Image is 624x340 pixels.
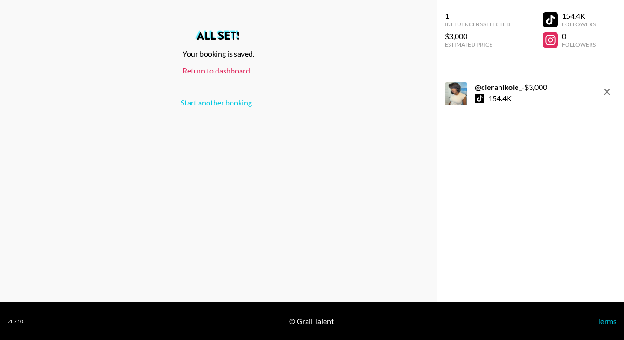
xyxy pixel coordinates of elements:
[181,98,256,107] a: Start another booking...
[562,32,596,41] div: 0
[597,316,616,325] a: Terms
[8,318,26,324] div: v 1.7.105
[445,11,510,21] div: 1
[598,82,616,101] button: remove
[445,41,510,48] div: Estimated Price
[445,32,510,41] div: $3,000
[562,21,596,28] div: Followers
[475,82,547,92] div: - $ 3,000
[488,94,512,103] div: 154.4K
[183,66,254,75] a: Return to dashboard...
[289,316,334,326] div: © Grail Talent
[475,82,522,91] strong: @ cieranikole_
[445,21,510,28] div: Influencers Selected
[8,30,429,41] h2: All set!
[562,41,596,48] div: Followers
[8,49,429,58] div: Your booking is saved.
[562,11,596,21] div: 154.4K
